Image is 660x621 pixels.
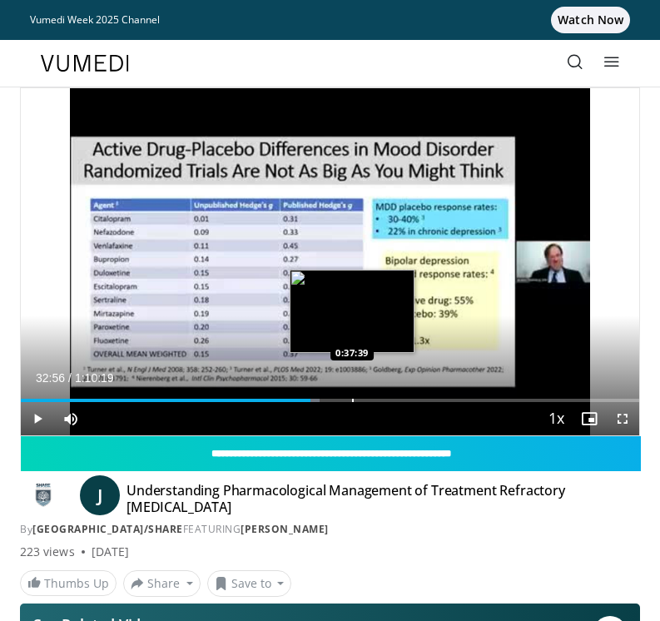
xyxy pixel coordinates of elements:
[75,371,114,385] span: 1:10:19
[41,55,129,72] img: VuMedi Logo
[54,402,87,435] button: Mute
[30,7,630,33] a: Vumedi Week 2025 ChannelWatch Now
[20,522,640,537] div: By FEATURING
[21,88,639,435] video-js: Video Player
[551,7,630,33] span: Watch Now
[127,482,566,515] h4: Understanding Pharmacological Management of Treatment Refractory [MEDICAL_DATA]
[80,475,120,515] a: J
[20,544,75,560] span: 223 views
[20,482,67,509] img: Silver Hill Hospital/SHARE
[606,402,639,435] button: Fullscreen
[20,570,117,596] a: Thumbs Up
[68,371,72,385] span: /
[241,522,329,536] a: [PERSON_NAME]
[36,371,65,385] span: 32:56
[290,270,414,353] img: image.jpeg
[21,402,54,435] button: Play
[539,402,573,435] button: Playback Rate
[123,570,201,597] button: Share
[21,399,639,402] div: Progress Bar
[573,402,606,435] button: Enable picture-in-picture mode
[92,544,129,560] div: [DATE]
[207,570,292,597] button: Save to
[32,522,183,536] a: [GEOGRAPHIC_DATA]/SHARE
